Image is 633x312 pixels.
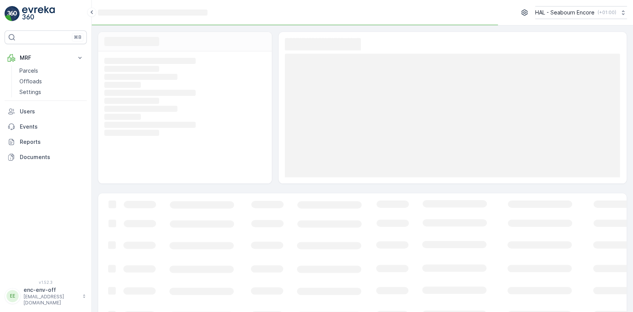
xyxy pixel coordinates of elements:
[20,153,84,161] p: Documents
[535,9,595,16] p: HAL - Seabourn Encore
[16,76,87,87] a: Offloads
[5,104,87,119] a: Users
[24,286,78,294] p: enc-env-off
[16,87,87,97] a: Settings
[5,119,87,134] a: Events
[24,294,78,306] p: [EMAIL_ADDRESS][DOMAIN_NAME]
[20,54,72,62] p: MRF
[5,50,87,65] button: MRF
[5,280,87,285] span: v 1.52.3
[598,10,616,16] p: ( +01:00 )
[20,108,84,115] p: Users
[19,67,38,75] p: Parcels
[6,290,19,302] div: EE
[16,65,87,76] a: Parcels
[20,123,84,131] p: Events
[20,138,84,146] p: Reports
[5,286,87,306] button: EEenc-env-off[EMAIL_ADDRESS][DOMAIN_NAME]
[535,6,627,19] button: HAL - Seabourn Encore(+01:00)
[5,134,87,150] a: Reports
[5,150,87,165] a: Documents
[19,78,42,85] p: Offloads
[74,34,81,40] p: ⌘B
[22,6,55,21] img: logo_light-DOdMpM7g.png
[5,6,20,21] img: logo
[19,88,41,96] p: Settings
